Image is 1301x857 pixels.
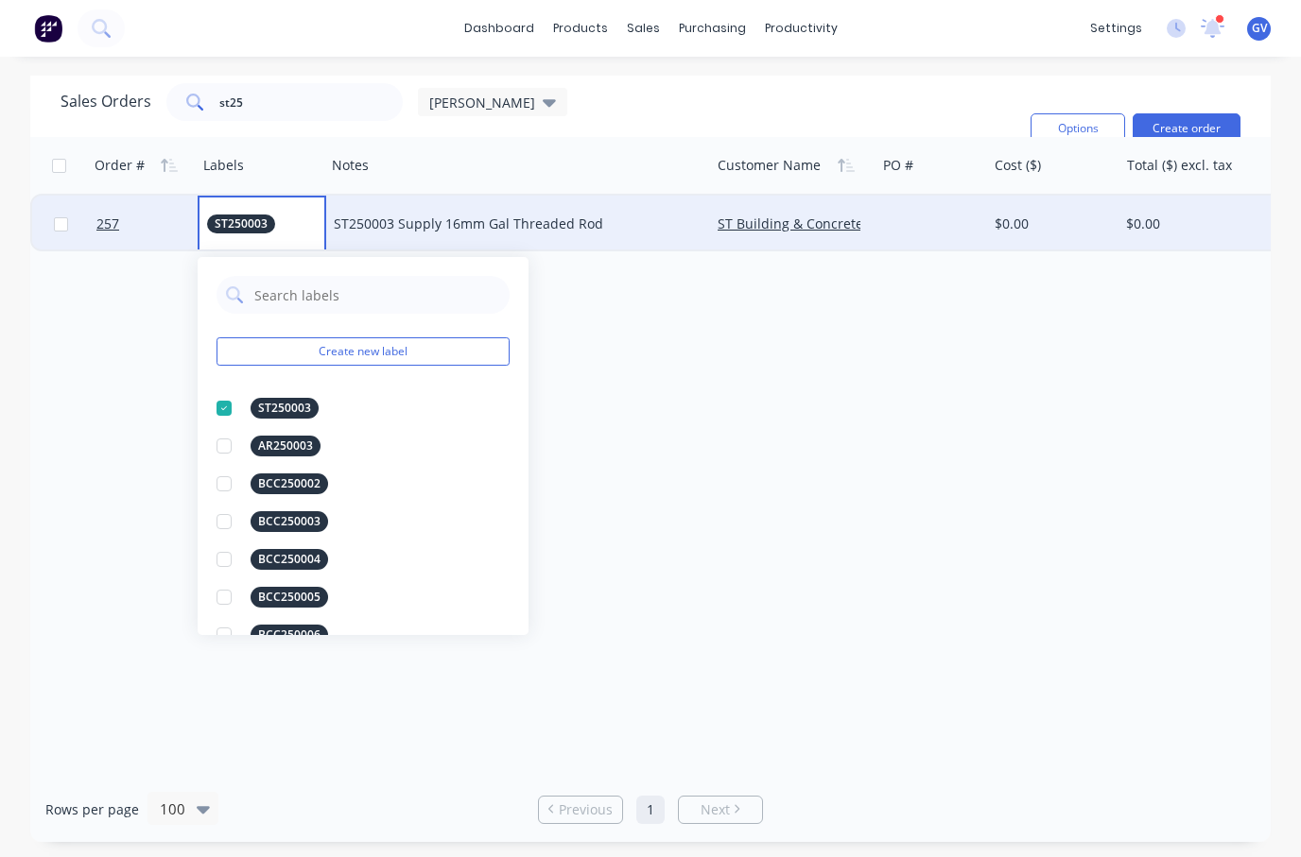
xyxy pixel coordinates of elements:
div: BCC250006 [251,625,328,645]
span: 257 [96,214,119,233]
button: Create new label [217,337,510,366]
span: ST250003 [215,214,268,233]
div: BCC250003 [251,511,328,532]
div: products [544,14,617,43]
a: Next page [679,800,762,819]
span: Previous [559,800,613,819]
a: dashboard [455,14,544,43]
span: GV [1252,20,1267,37]
a: Page 1 is your current page [636,796,665,824]
div: ST250003 [251,398,319,419]
div: Customer Name [718,156,821,175]
div: ST250003 Supply 16mm Gal Threaded Rod [334,214,685,233]
span: Next [701,800,730,819]
span: Rows per page [45,800,139,819]
button: Options [1031,113,1125,144]
div: Notes [332,156,369,175]
button: Create order [1133,113,1240,144]
h1: Sales Orders [61,93,151,111]
div: BCC250002 [251,473,328,494]
img: Factory [34,14,62,43]
input: Search labels [252,276,500,314]
div: Order # [95,156,145,175]
div: Cost ($) [995,156,1041,175]
div: AR250003 [251,436,321,456]
div: PO # [883,156,913,175]
span: [PERSON_NAME] [429,93,535,112]
div: BCC250004 [251,549,328,570]
div: settings [1081,14,1152,43]
div: $0.00 [995,214,1105,233]
a: ST Building & Concrete Construction PTY LTD [718,214,1002,232]
div: productivity [755,14,847,43]
div: Labels [203,156,244,175]
div: Total ($) excl. tax [1127,156,1232,175]
a: Previous page [539,800,622,819]
div: BCC250005 [251,587,328,608]
a: 257 [96,196,205,252]
div: sales [617,14,669,43]
ul: Pagination [530,796,771,824]
div: purchasing [669,14,755,43]
input: Search... [219,83,404,121]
